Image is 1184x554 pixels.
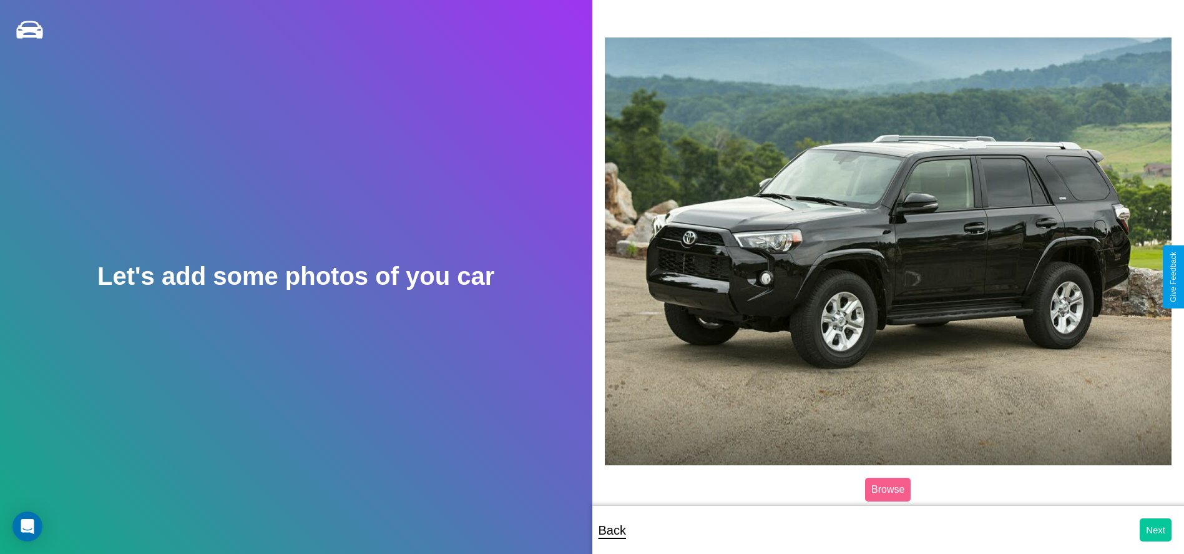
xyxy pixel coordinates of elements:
label: Browse [865,478,911,502]
p: Back [599,519,626,542]
div: Give Feedback [1169,252,1178,302]
button: Next [1140,518,1172,542]
img: posted [605,37,1172,465]
div: Open Intercom Messenger [12,512,42,542]
h2: Let's add some photos of you car [97,262,494,290]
